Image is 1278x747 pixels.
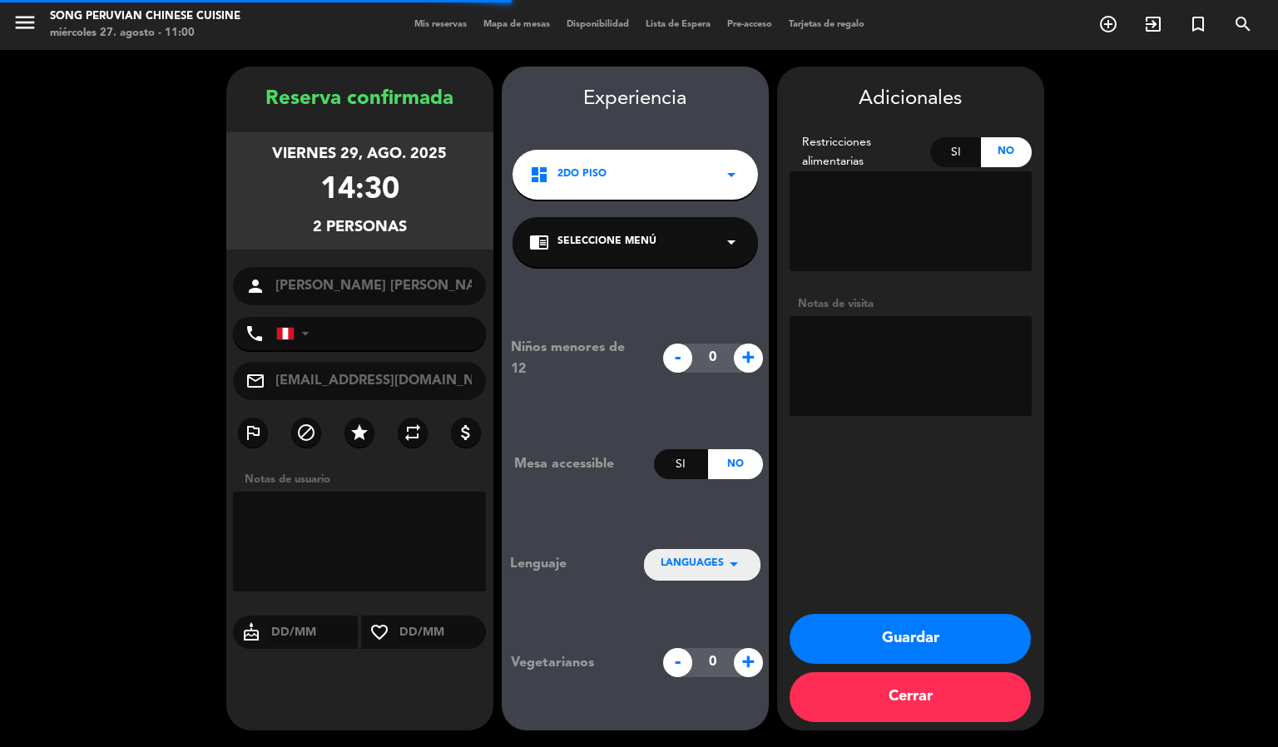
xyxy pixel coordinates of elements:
div: 14:30 [320,166,399,215]
i: repeat [403,423,423,443]
i: dashboard [529,165,549,185]
div: No [708,449,762,479]
div: 2 personas [313,215,407,240]
span: LANGUAGES [661,556,724,572]
div: Adicionales [790,83,1032,116]
i: exit_to_app [1143,14,1163,34]
div: Niños menores de 12 [498,337,654,380]
button: menu [12,10,37,41]
span: - [663,648,692,677]
span: Disponibilidad [558,20,637,29]
i: favorite_border [361,622,398,642]
input: DD/MM [270,622,359,643]
button: Cerrar [790,672,1031,722]
div: Mesa accessible [502,453,654,475]
span: Mis reservas [406,20,475,29]
i: person [245,276,265,296]
span: + [734,344,763,373]
i: search [1233,14,1253,34]
div: Reserva confirmada [226,83,493,116]
div: Si [930,137,981,167]
i: arrow_drop_down [721,232,741,252]
i: phone [245,324,265,344]
i: chrome_reader_mode [529,232,549,252]
span: Lista de Espera [637,20,719,29]
i: turned_in_not [1188,14,1208,34]
div: Lenguaje [510,553,617,575]
i: arrow_drop_down [721,165,741,185]
div: viernes 29, ago. 2025 [272,142,447,166]
span: + [734,648,763,677]
div: Si [654,449,708,479]
i: add_circle_outline [1098,14,1118,34]
span: Pre-acceso [719,20,780,29]
span: - [663,344,692,373]
div: No [981,137,1032,167]
i: arrow_drop_down [724,554,744,574]
i: block [296,423,316,443]
i: mail_outline [245,371,265,391]
button: Guardar [790,614,1031,664]
i: cake [233,622,270,642]
div: Notas de visita [790,295,1032,313]
i: attach_money [456,423,476,443]
input: DD/MM [398,622,487,643]
i: menu [12,10,37,35]
i: star [349,423,369,443]
div: miércoles 27. agosto - 11:00 [50,25,240,42]
div: Notas de usuario [236,471,493,488]
span: Seleccione Menú [557,234,656,250]
span: 2do piso [557,166,607,183]
div: Experiencia [502,83,769,116]
div: Restricciones alimentarias [790,133,931,171]
div: Song Peruvian Chinese Cuisine [50,8,240,25]
div: Vegetarianos [498,652,654,674]
div: Peru (Perú): +51 [277,318,315,349]
span: Tarjetas de regalo [780,20,873,29]
i: outlined_flag [243,423,263,443]
span: Mapa de mesas [475,20,558,29]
